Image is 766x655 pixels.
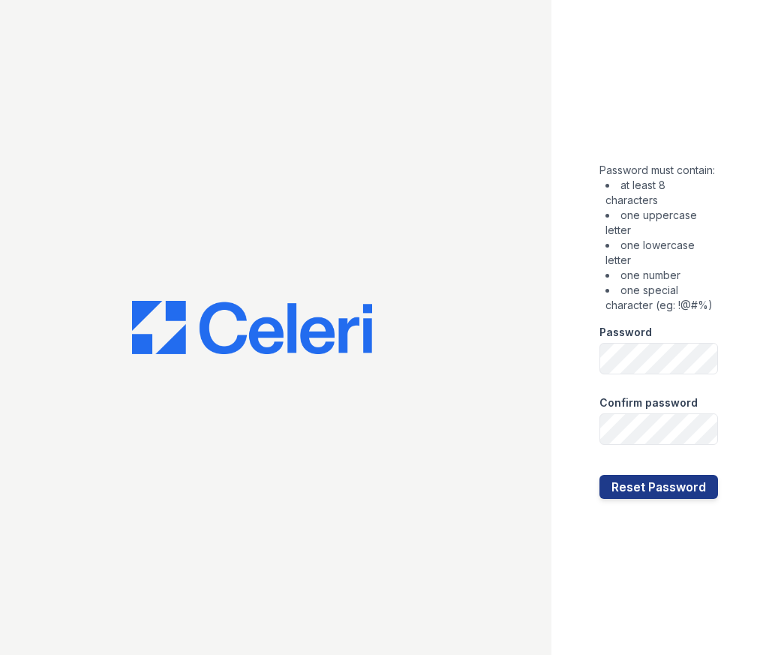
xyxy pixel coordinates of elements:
button: Reset Password [599,475,718,499]
li: one special character (eg: !@#%) [605,283,718,313]
label: Confirm password [599,395,698,410]
img: CE_Logo_Blue-a8612792a0a2168367f1c8372b55b34899dd931a85d93a1a3d3e32e68fde9ad4.png [132,301,372,355]
label: Password [599,325,652,340]
li: at least 8 characters [605,178,718,208]
div: Password must contain: [599,163,718,313]
li: one number [605,268,718,283]
li: one lowercase letter [605,238,718,268]
li: one uppercase letter [605,208,718,238]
